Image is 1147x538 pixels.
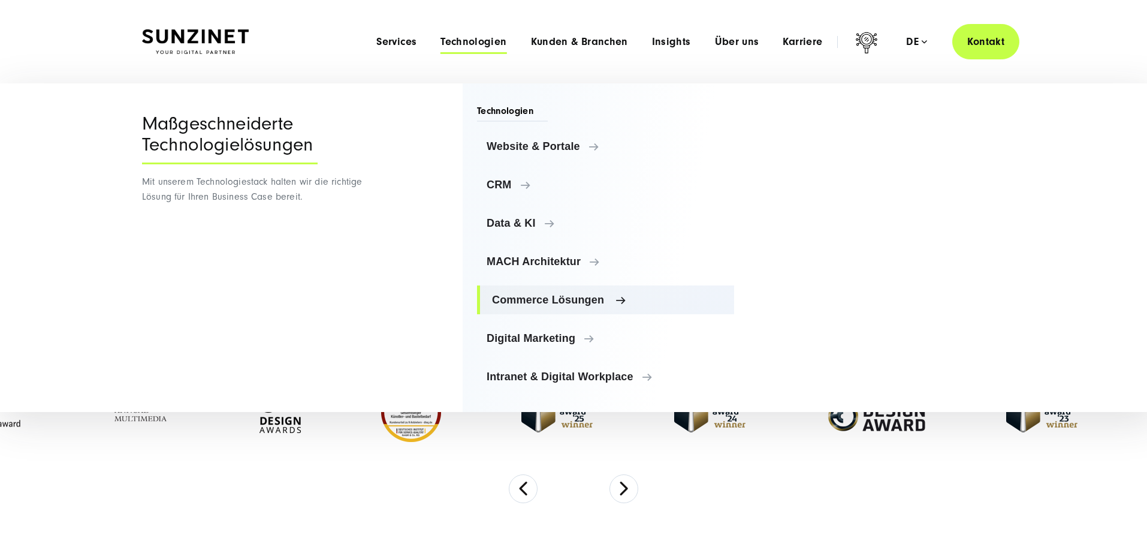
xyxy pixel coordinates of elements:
div: Maßgeschneiderte Technologielösungen [142,113,318,164]
a: Technologien [440,36,506,48]
span: Digital Marketing [487,332,725,344]
a: CRM [477,170,734,199]
span: CRM [487,179,725,191]
button: Next [609,474,638,503]
a: Karriere [783,36,822,48]
span: Intranet & Digital Workplace [487,371,725,383]
a: Kontakt [952,24,1019,59]
p: Mit unserem Technologiestack halten wir die richtige Lösung für Ihren Business Case bereit. [142,175,367,205]
a: Über uns [715,36,759,48]
a: MACH Architektur [477,247,734,276]
span: MACH Architektur [487,256,725,268]
a: Insights [652,36,691,48]
a: Intranet & Digital Workplace [477,362,734,391]
img: SUNZINET Full Service Digital Agentur [142,29,249,55]
a: Digital Marketing [477,324,734,353]
a: Website & Portale [477,132,734,161]
span: Data & KI [487,217,725,229]
a: Commerce Lösungen [477,285,734,314]
span: Technologien [477,104,548,122]
span: Commerce Lösungen [492,294,725,306]
a: Kunden & Branchen [531,36,628,48]
a: Services [376,36,416,48]
span: Website & Portale [487,140,725,152]
a: Data & KI [477,209,734,238]
div: de [906,36,927,48]
button: Previous [509,474,538,503]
